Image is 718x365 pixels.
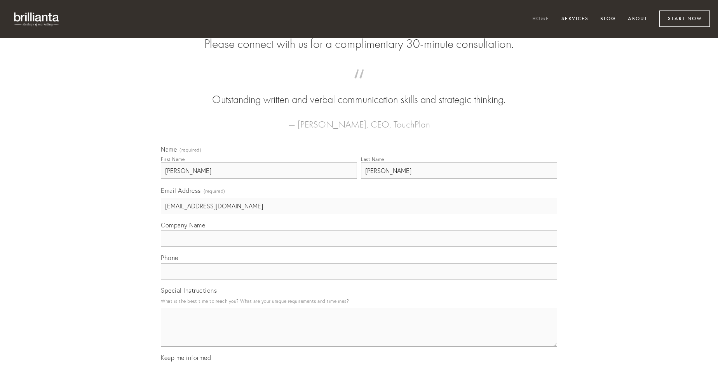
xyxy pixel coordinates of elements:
[161,286,217,294] span: Special Instructions
[204,186,225,196] span: (required)
[161,221,205,229] span: Company Name
[623,13,653,26] a: About
[161,187,201,194] span: Email Address
[161,354,211,362] span: Keep me informed
[179,148,201,152] span: (required)
[173,77,545,107] blockquote: Outstanding written and verbal communication skills and strategic thinking.
[8,8,66,30] img: brillianta - research, strategy, marketing
[161,156,185,162] div: First Name
[161,254,178,262] span: Phone
[173,77,545,92] span: “
[161,145,177,153] span: Name
[161,37,557,51] h2: Please connect with us for a complimentary 30-minute consultation.
[361,156,384,162] div: Last Name
[595,13,621,26] a: Blog
[556,13,594,26] a: Services
[659,10,710,27] a: Start Now
[173,107,545,132] figcaption: — [PERSON_NAME], CEO, TouchPlan
[527,13,554,26] a: Home
[161,296,557,306] p: What is the best time to reach you? What are your unique requirements and timelines?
